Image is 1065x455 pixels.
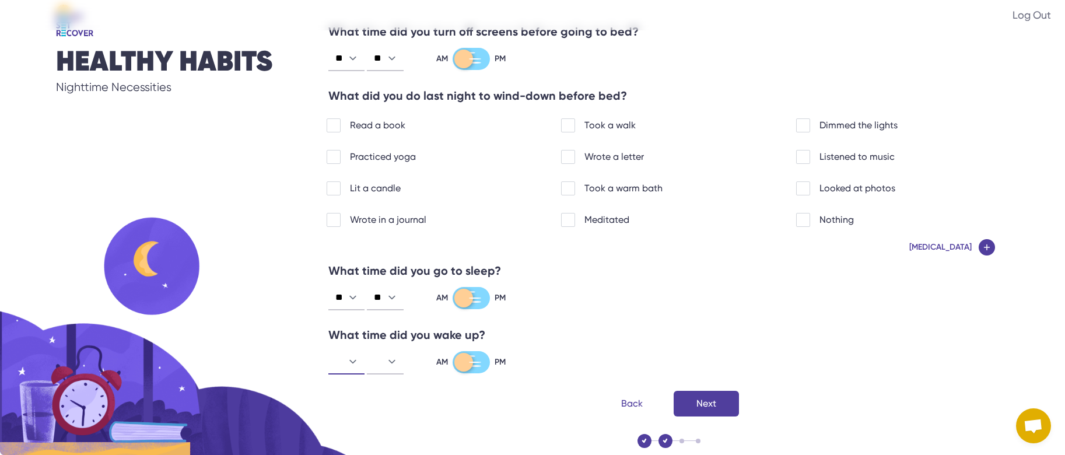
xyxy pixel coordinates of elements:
div: Wrote a letter [584,150,644,164]
button: Back [599,391,664,416]
img: Add btn [979,239,995,256]
div: Listened to music [819,150,895,164]
div: Looked at photos [819,181,895,195]
div: Took a warm bath [584,181,663,195]
div: Nothing [819,213,854,227]
div: Wrote in a journal [350,213,426,227]
div: What time did you turn off screens before going to bed? [328,23,1009,40]
div: PM [495,356,506,368]
div: Meditated [584,213,629,227]
div: What time did you go to sleep? [328,262,1009,279]
div: [MEDICAL_DATA] [909,242,972,253]
div: PM [495,292,506,304]
div: Read a book [350,118,405,132]
button: Next [674,391,739,416]
div: Practiced yoga [350,150,416,164]
div: Nighttime Necessities [56,79,272,96]
div: AM [436,356,448,368]
div: AM [436,292,448,304]
div: Dimmed the lights [819,118,898,132]
div: Lit a candle [350,181,401,195]
div: What did you do last night to wind-down before bed? [328,87,1009,104]
a: Open chat [1016,408,1051,443]
div: PM [495,53,506,65]
div: Took a walk [584,118,636,132]
div: AM [436,53,448,65]
div: What time did you wake up? [328,327,1009,343]
button: Log Out [1013,7,1051,23]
